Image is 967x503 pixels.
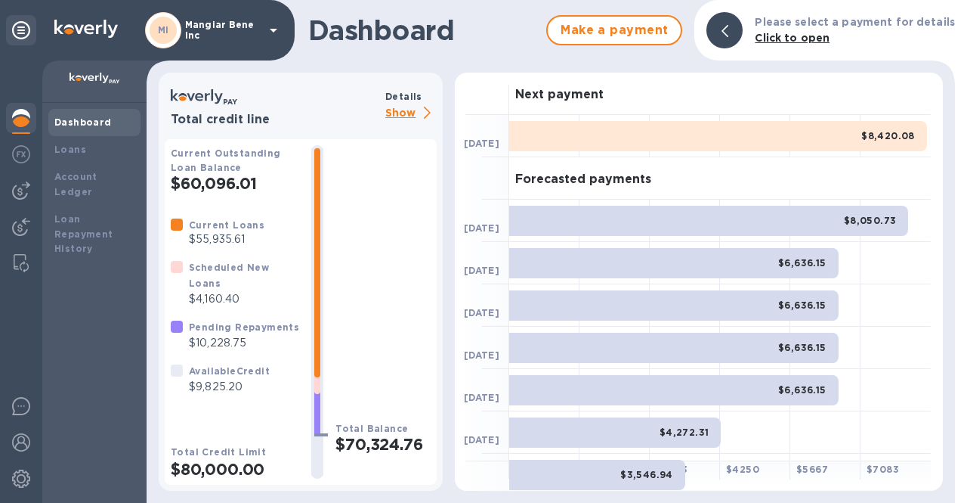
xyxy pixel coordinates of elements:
[335,435,431,454] h2: $70,324.76
[861,130,915,141] b: $8,420.08
[185,20,261,41] p: Mangiar Bene inc
[171,113,379,127] h3: Total credit line
[660,427,709,438] b: $4,272.31
[755,32,830,44] b: Click to open
[464,222,499,234] b: [DATE]
[755,16,955,28] b: Please select a payment for details
[189,262,269,289] b: Scheduled New Loans
[171,446,266,458] b: Total Credit Limit
[54,20,118,38] img: Logo
[189,291,299,307] p: $4,160.40
[464,392,499,403] b: [DATE]
[308,14,539,46] h1: Dashboard
[778,300,826,311] b: $6,636.15
[54,116,112,128] b: Dashboard
[464,265,499,276] b: [DATE]
[778,342,826,353] b: $6,636.15
[171,460,299,479] h2: $80,000.00
[189,321,299,333] b: Pending Repayments
[171,174,299,193] h2: $60,096.01
[12,145,30,163] img: Foreign exchange
[189,379,270,395] p: $9,825.20
[515,172,651,187] h3: Forecasted payments
[867,464,899,475] b: $ 7083
[726,464,759,475] b: $ 4250
[189,231,264,247] p: $55,935.61
[189,219,264,231] b: Current Loans
[560,21,669,39] span: Make a payment
[464,307,499,318] b: [DATE]
[778,384,826,396] b: $6,636.15
[6,15,36,45] div: Unpin categories
[464,434,499,446] b: [DATE]
[796,464,828,475] b: $ 5667
[54,213,113,255] b: Loan Repayment History
[189,335,299,351] p: $10,228.75
[464,138,499,149] b: [DATE]
[464,349,499,361] b: [DATE]
[335,423,408,434] b: Total Balance
[844,215,897,226] b: $8,050.73
[546,15,682,45] button: Make a payment
[515,88,604,102] h3: Next payment
[54,144,86,155] b: Loans
[158,24,169,36] b: MI
[189,365,270,377] b: Available Credit
[54,171,97,197] b: Account Ledger
[620,469,673,480] b: $3,546.94
[385,91,422,102] b: Details
[385,104,437,123] p: Show
[171,147,281,173] b: Current Outstanding Loan Balance
[778,257,826,269] b: $6,636.15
